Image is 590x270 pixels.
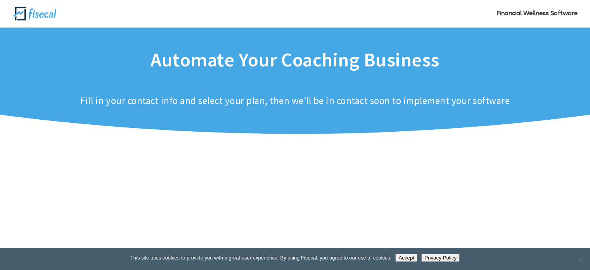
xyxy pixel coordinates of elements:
span: This site uses cookies to provide you with a great user experience. By using Fisecal, you agree t... [130,254,391,262]
button: Privacy Policy [421,254,460,262]
button: Accept [395,254,417,262]
p: Fill in your contact info and select your plan, then we’ll be in contact soon to implement your s... [39,93,551,108]
span: No [576,255,584,263]
img: Fisecal [13,6,57,21]
a: Financial Wellness Software [497,11,578,27]
h2: Automate Your Coaching Business [39,50,551,73]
